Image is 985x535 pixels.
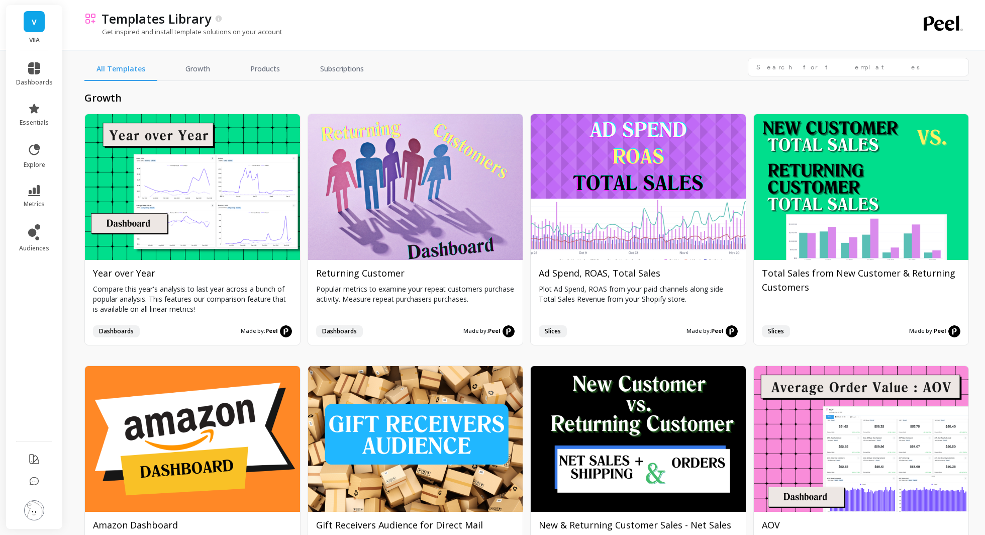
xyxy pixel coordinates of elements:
a: All Templates [84,58,157,81]
span: audiences [19,244,49,252]
p: Templates Library [102,10,211,27]
img: profile picture [24,500,44,520]
span: metrics [24,200,45,208]
input: Search for templates [748,58,969,76]
nav: Tabs [84,58,376,81]
h2: growth [84,91,969,105]
span: explore [24,161,45,169]
img: header icon [84,13,96,25]
span: essentials [20,119,49,127]
a: Subscriptions [308,58,376,81]
span: dashboards [16,78,53,86]
span: V [32,16,37,28]
p: Get inspired and install template solutions on your account [84,27,282,36]
a: Growth [173,58,222,81]
p: VIIA [16,36,53,44]
a: Products [238,58,292,81]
